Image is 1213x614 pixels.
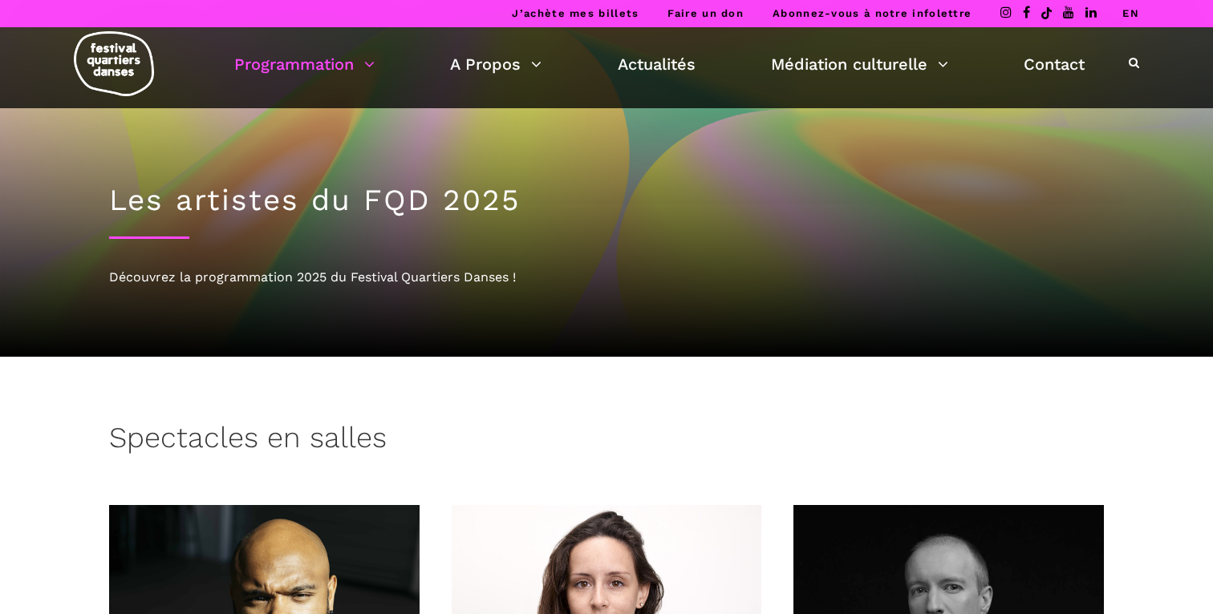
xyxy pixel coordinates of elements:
[1024,50,1085,78] a: Contact
[1122,7,1139,19] a: EN
[618,50,696,78] a: Actualités
[512,7,639,19] a: J’achète mes billets
[74,31,154,96] img: logo-fqd-med
[109,183,1104,218] h1: Les artistes du FQD 2025
[450,50,542,78] a: A Propos
[109,421,387,461] h3: Spectacles en salles
[234,50,375,78] a: Programmation
[773,7,972,19] a: Abonnez-vous à notre infolettre
[109,267,1104,288] div: Découvrez la programmation 2025 du Festival Quartiers Danses !
[771,50,948,78] a: Médiation culturelle
[667,7,744,19] a: Faire un don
